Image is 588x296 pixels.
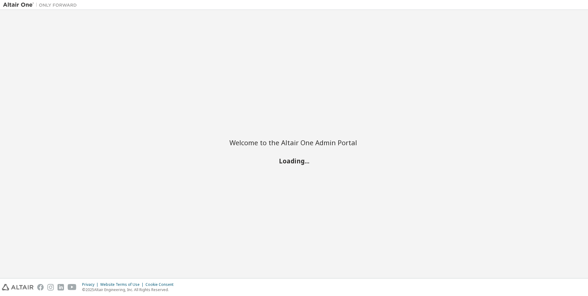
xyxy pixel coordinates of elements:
[58,284,64,290] img: linkedin.svg
[47,284,54,290] img: instagram.svg
[68,284,77,290] img: youtube.svg
[145,282,177,287] div: Cookie Consent
[229,138,359,147] h2: Welcome to the Altair One Admin Portal
[100,282,145,287] div: Website Terms of Use
[2,284,34,290] img: altair_logo.svg
[82,282,100,287] div: Privacy
[37,284,44,290] img: facebook.svg
[82,287,177,292] p: © 2025 Altair Engineering, Inc. All Rights Reserved.
[3,2,80,8] img: Altair One
[229,157,359,165] h2: Loading...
